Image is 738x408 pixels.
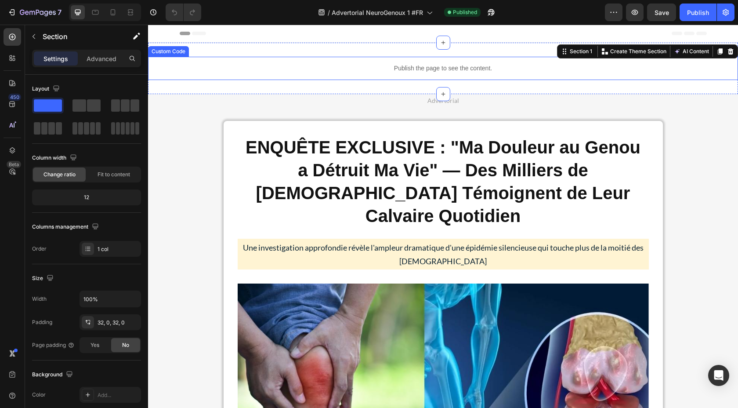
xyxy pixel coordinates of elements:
span: Advertorial NeuroGenoux 1 #FR [332,8,423,17]
div: Background [32,369,75,381]
span: No [122,341,129,349]
div: Publish [687,8,709,17]
input: Auto [80,291,141,307]
div: 450 [8,94,21,101]
span: Save [655,9,669,16]
div: 32, 0, 32, 0 [98,319,139,327]
p: Settings [43,54,68,63]
p: 7 [58,7,61,18]
button: Publish [680,4,716,21]
span: / [328,8,330,17]
span: Fit to content [98,171,130,178]
button: Save [647,4,676,21]
div: 1 col [98,245,139,253]
div: 12 [34,191,139,204]
div: Order [32,245,47,253]
p: Section [43,31,115,42]
div: Color [32,391,46,399]
div: Page padding [32,341,75,349]
div: Beta [7,161,21,168]
div: Undo/Redo [166,4,201,21]
p: Advanced [87,54,116,63]
div: Size [32,273,55,284]
div: Columns management [32,221,101,233]
div: Column width [32,152,79,164]
button: 7 [4,4,65,21]
div: Padding [32,318,52,326]
div: Layout [32,83,61,95]
span: Change ratio [43,171,76,178]
div: Add... [98,391,139,399]
div: Open Intercom Messenger [708,365,729,386]
span: Published [453,8,477,16]
iframe: Design area [148,25,738,408]
div: Width [32,295,47,303]
span: Yes [90,341,99,349]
